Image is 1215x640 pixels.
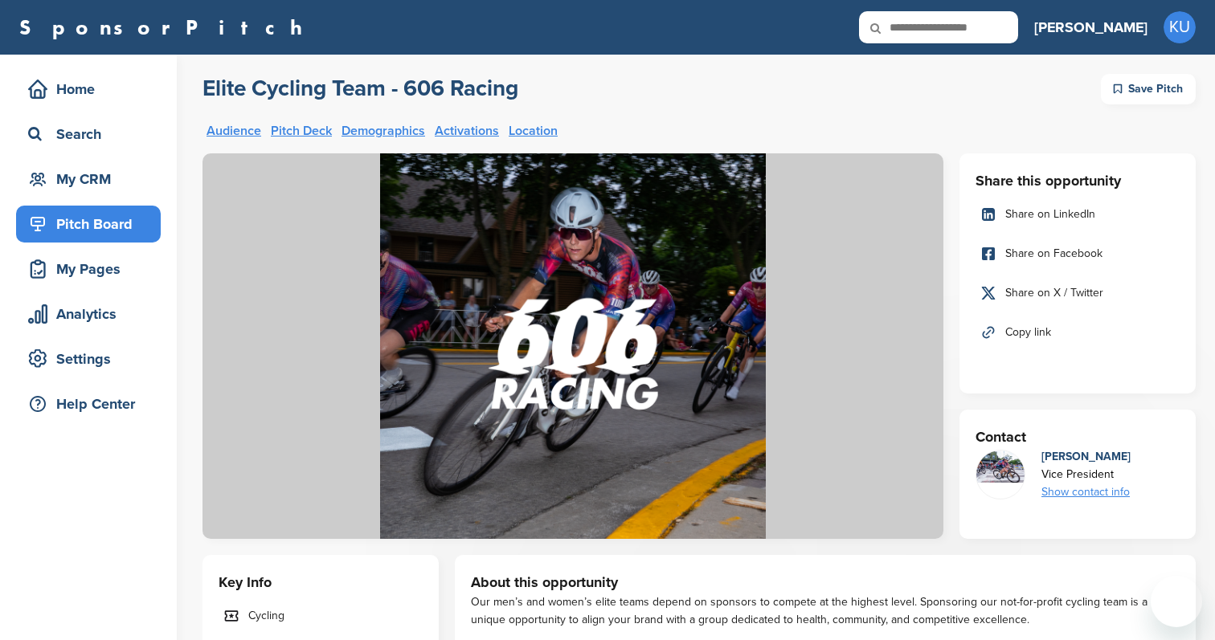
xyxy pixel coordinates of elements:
[24,344,161,373] div: Settings
[435,124,499,137] a: Activations
[1034,10,1147,45] a: [PERSON_NAME]
[976,198,1180,231] a: Share on LinkedIn
[219,571,423,593] h3: Key Info
[1041,483,1131,501] div: Show contact info
[24,210,161,238] div: Pitch Board
[976,169,1180,192] h3: Share this opportunity
[16,71,161,108] a: Home
[16,340,161,377] a: Settings
[1005,206,1095,223] span: Share on LinkedIn
[471,571,1180,593] h3: About this opportunity
[24,300,161,328] div: Analytics
[24,165,161,194] div: My CRM
[24,389,161,418] div: Help Center
[16,251,161,287] a: My Pages
[509,124,558,137] a: Location
[342,124,425,137] a: Demographics
[1041,448,1131,466] div: [PERSON_NAME]
[1005,245,1102,263] span: Share on Facebook
[24,120,161,149] div: Search
[976,426,1180,448] h3: Contact
[16,385,161,422] a: Help Center
[976,450,1025,483] img: Img 9952
[16,161,161,198] a: My CRM
[1034,16,1147,39] h3: [PERSON_NAME]
[471,593,1180,629] div: Our men’s and women’s elite teams depend on sponsors to compete at the highest level. Sponsoring ...
[16,296,161,332] a: Analytics
[271,124,332,137] a: Pitch Deck
[202,74,518,104] a: Elite Cycling Team - 606 Racing
[1005,284,1103,302] span: Share on X / Twitter
[1164,11,1196,43] span: KU
[1005,324,1051,341] span: Copy link
[202,74,518,103] h2: Elite Cycling Team - 606 Racing
[24,255,161,283] div: My Pages
[202,153,943,539] img: Sponsorpitch &
[1101,74,1196,104] div: Save Pitch
[1151,576,1202,627] iframe: Button to launch messaging window
[16,206,161,243] a: Pitch Board
[19,17,313,38] a: SponsorPitch
[976,276,1180,310] a: Share on X / Twitter
[24,75,161,104] div: Home
[207,124,261,137] a: Audience
[976,316,1180,349] a: Copy link
[976,237,1180,271] a: Share on Facebook
[248,607,284,625] span: Cycling
[16,116,161,153] a: Search
[1041,466,1131,483] div: Vice President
